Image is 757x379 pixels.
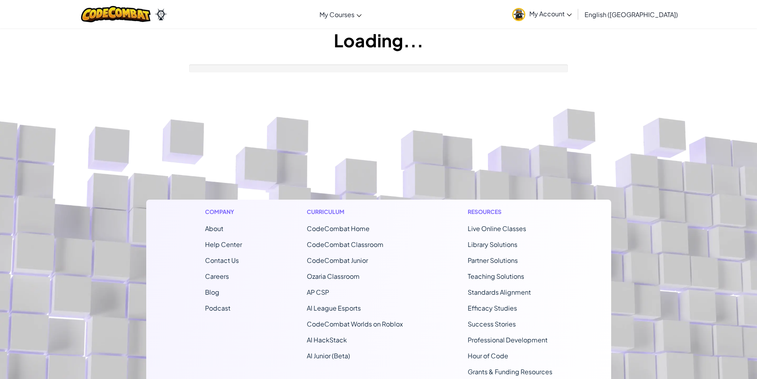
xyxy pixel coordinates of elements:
[307,336,347,344] a: AI HackStack
[205,240,242,249] a: Help Center
[468,256,518,264] a: Partner Solutions
[468,288,531,296] a: Standards Alignment
[585,10,678,19] span: English ([GEOGRAPHIC_DATA])
[155,8,167,20] img: Ozaria
[307,352,350,360] a: AI Junior (Beta)
[205,224,223,233] a: About
[468,240,517,249] a: Library Solutions
[81,6,151,22] img: CodeCombat logo
[468,208,552,216] h1: Resources
[468,336,548,344] a: Professional Development
[205,288,219,296] a: Blog
[307,288,329,296] a: AP CSP
[468,352,508,360] a: Hour of Code
[307,256,368,264] a: CodeCombat Junior
[307,240,383,249] a: CodeCombat Classroom
[468,272,524,280] a: Teaching Solutions
[468,367,552,376] a: Grants & Funding Resources
[316,4,366,25] a: My Courses
[508,2,576,27] a: My Account
[307,208,403,216] h1: Curriculum
[307,224,370,233] span: CodeCombat Home
[307,304,361,312] a: AI League Esports
[468,320,516,328] a: Success Stories
[307,272,360,280] a: Ozaria Classroom
[205,256,239,264] span: Contact Us
[205,272,229,280] a: Careers
[205,208,242,216] h1: Company
[468,224,526,233] a: Live Online Classes
[468,304,517,312] a: Efficacy Studies
[512,8,525,21] img: avatar
[319,10,354,19] span: My Courses
[529,10,572,18] span: My Account
[581,4,682,25] a: English ([GEOGRAPHIC_DATA])
[307,320,403,328] a: CodeCombat Worlds on Roblox
[205,304,230,312] a: Podcast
